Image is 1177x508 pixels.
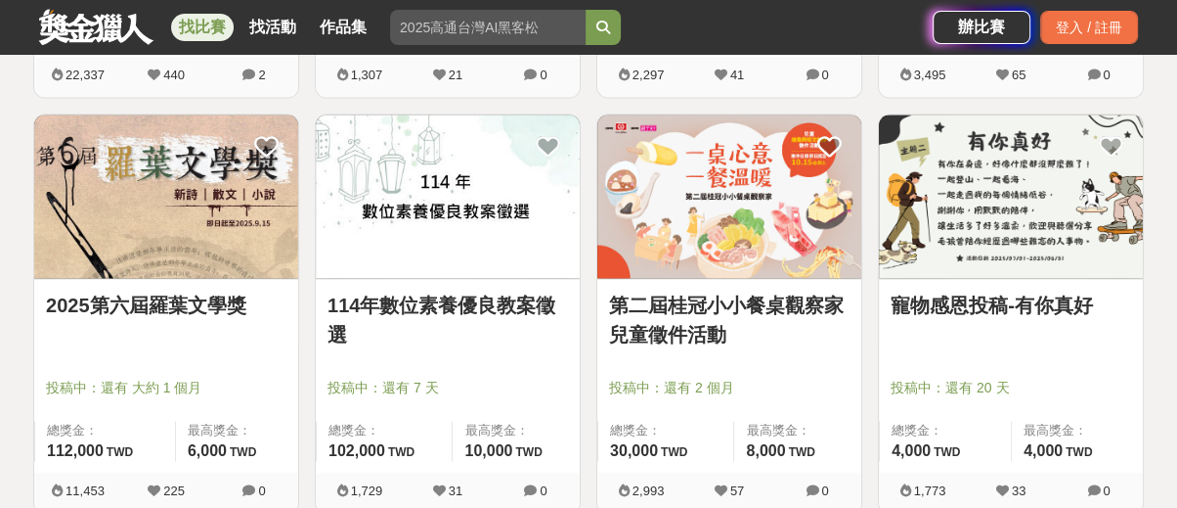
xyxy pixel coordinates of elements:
span: 22,337 [65,68,105,82]
span: 4,000 [892,442,931,459]
span: 投稿中：還有 7 天 [327,378,568,398]
a: 辦比賽 [933,11,1030,44]
span: TWD [107,445,133,459]
span: TWD [661,445,687,459]
span: 總獎金： [328,421,440,440]
span: 225 [163,484,185,498]
span: TWD [789,445,815,459]
span: 57 [730,484,744,498]
span: 65 [1012,68,1025,82]
span: 總獎金： [47,421,163,440]
span: 0 [1103,68,1110,82]
a: 找比賽 [171,14,234,41]
input: 2025高通台灣AI黑客松 [390,10,586,45]
span: 102,000 [328,442,385,459]
span: 0 [540,68,546,82]
span: 11,453 [65,484,105,498]
span: 最高獎金： [1024,421,1131,440]
span: 0 [1103,484,1110,498]
span: 21 [449,68,462,82]
span: 0 [540,484,546,498]
a: 找活動 [241,14,304,41]
a: Cover Image [34,115,298,279]
img: Cover Image [597,115,861,278]
span: 440 [163,68,185,82]
span: 112,000 [47,442,104,459]
span: 1,307 [351,68,383,82]
div: 登入 / 註冊 [1040,11,1138,44]
span: 10,000 [464,442,512,459]
img: Cover Image [316,115,580,278]
span: 總獎金： [610,421,721,440]
span: 最高獎金： [188,421,286,440]
span: 投稿中：還有 2 個月 [609,378,850,398]
span: 1,773 [914,484,946,498]
span: 6,000 [188,442,227,459]
span: 33 [1012,484,1025,498]
span: TWD [515,445,542,459]
a: 作品集 [312,14,374,41]
span: 31 [449,484,462,498]
span: 4,000 [1024,442,1063,459]
span: 8,000 [746,442,785,459]
span: 0 [821,68,828,82]
span: 3,495 [914,68,946,82]
span: TWD [1066,445,1092,459]
a: 寵物感恩投稿-有你真好 [891,291,1131,320]
span: 30,000 [610,442,658,459]
span: TWD [934,445,960,459]
span: 最高獎金： [746,421,850,440]
a: Cover Image [316,115,580,279]
span: 41 [730,68,744,82]
a: Cover Image [879,115,1143,279]
span: 最高獎金： [464,421,568,440]
a: 114年數位素養優良教案徵選 [327,291,568,349]
span: 2,993 [632,484,665,498]
span: 0 [258,484,265,498]
img: Cover Image [34,115,298,278]
img: Cover Image [879,115,1143,278]
span: 0 [821,484,828,498]
span: 2 [258,68,265,82]
span: TWD [388,445,414,459]
a: Cover Image [597,115,861,279]
span: 2,297 [632,68,665,82]
span: 投稿中：還有 大約 1 個月 [46,378,286,398]
span: 總獎金： [892,421,999,440]
span: 投稿中：還有 20 天 [891,378,1131,398]
span: 1,729 [351,484,383,498]
a: 第二屆桂冠小小餐桌觀察家兒童徵件活動 [609,291,850,349]
span: TWD [230,445,256,459]
a: 2025第六屆羅葉文學獎 [46,291,286,320]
